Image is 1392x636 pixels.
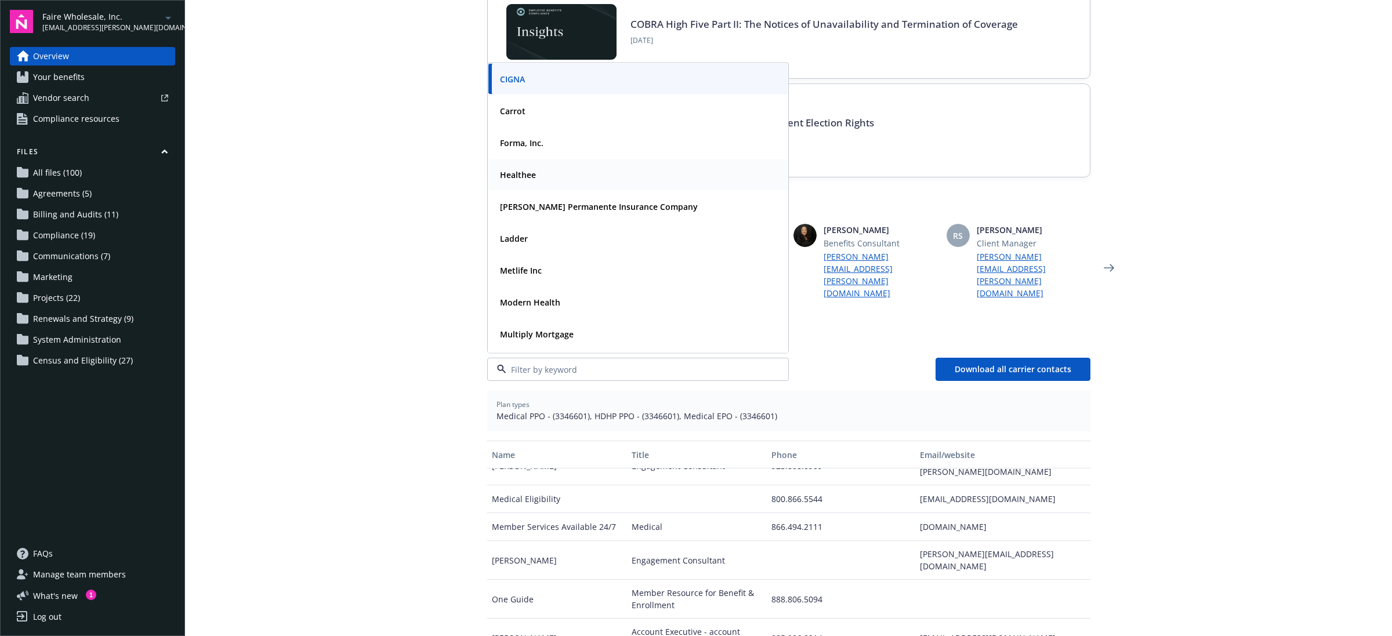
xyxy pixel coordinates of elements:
span: Manage team members [33,565,126,584]
a: Communications (7) [10,247,175,266]
div: Member Resource for Benefit & Enrollment [627,580,767,619]
strong: Multiply Mortgage [500,329,574,340]
span: [PERSON_NAME] [824,224,937,236]
div: Phone [771,449,911,461]
strong: CIGNA [500,74,525,85]
a: Marketing [10,268,175,286]
div: [EMAIL_ADDRESS][DOMAIN_NAME] [915,485,1090,513]
div: 888.806.5094 [767,580,915,619]
span: FAQs [33,544,53,563]
span: Client Manager [977,237,1090,249]
span: Plan types [496,399,1081,410]
a: All files (100) [10,163,175,182]
a: Billing and Audits (11) [10,205,175,224]
span: Projects (22) [33,289,80,307]
div: Log out [33,608,61,626]
a: arrowDropDown [161,10,175,24]
div: 1 [86,590,96,600]
span: Your benefits [33,68,85,86]
span: Marketing [33,268,72,286]
div: [PERSON_NAME] [487,541,627,580]
div: Member Services Available 24/7 [487,513,627,541]
span: Faire Wholesale, Inc. [42,10,161,23]
span: RS [953,230,963,242]
span: Communications (7) [33,247,110,266]
img: navigator-logo.svg [10,10,33,33]
a: Agreements (5) [10,184,175,203]
span: System Administration [33,330,121,349]
span: Compliance (19) [33,226,95,245]
button: Files [10,147,175,161]
a: System Administration [10,330,175,349]
span: Agreements (5) [33,184,92,203]
span: Census and Eligibility (27) [33,351,133,370]
span: Download all carrier contacts [955,364,1071,375]
span: Medical PPO - (3346601), HDHP PPO - (3346601), Medical EPO - (3346601) [496,410,1081,422]
div: 800.866.5544 [767,485,915,513]
div: 866.494.2111 [767,513,915,541]
button: Email/website [915,441,1090,468]
div: [PERSON_NAME][EMAIL_ADDRESS][DOMAIN_NAME] [915,541,1090,580]
a: [PERSON_NAME][EMAIL_ADDRESS][PERSON_NAME][DOMAIN_NAME] [824,250,937,299]
span: Benefits Consultant [824,237,937,249]
a: Your benefits [10,68,175,86]
input: Filter by keyword [506,364,765,376]
button: Download all carrier contacts [936,358,1090,381]
div: Medical Eligibility [487,485,627,513]
a: Census and Eligibility (27) [10,351,175,370]
a: COBRA High Five Part II: The Notices of Unavailability and Termination of Coverage [630,17,1018,31]
strong: Metlife Inc [500,265,542,276]
div: One Guide [487,580,627,619]
strong: Modern Health [500,297,560,308]
span: What ' s new [33,590,78,602]
span: Renewals and Strategy (9) [33,310,133,328]
a: Renewals and Strategy (9) [10,310,175,328]
span: [DATE] [630,35,1018,46]
span: Vendor search [33,89,89,107]
a: Overview [10,47,175,66]
img: Card Image - EB Compliance Insights.png [506,4,617,60]
span: Your team [487,201,1090,215]
strong: Forma, Inc. [500,137,543,148]
a: Vendor search [10,89,175,107]
button: What's new1 [10,590,96,602]
a: Next [1100,259,1118,277]
div: Engagement Consultant [627,541,767,580]
a: Compliance (19) [10,226,175,245]
span: Overview [33,47,69,66]
span: Carrier contacts [487,339,1090,353]
a: Projects (22) [10,289,175,307]
a: Compliance resources [10,110,175,128]
div: Name [492,449,622,461]
div: Email/website [920,449,1085,461]
div: [DOMAIN_NAME] [915,513,1090,541]
a: Manage team members [10,565,175,584]
strong: Carrot [500,106,525,117]
img: photo [793,224,817,247]
span: [EMAIL_ADDRESS][PERSON_NAME][DOMAIN_NAME] [42,23,161,33]
strong: Ladder [500,233,528,244]
span: Billing and Audits (11) [33,205,118,224]
div: Medical [627,513,767,541]
button: Title [627,441,767,468]
button: Name [487,441,627,468]
button: Phone [767,441,915,468]
strong: [PERSON_NAME] Permanente Insurance Company [500,201,698,212]
a: [PERSON_NAME][EMAIL_ADDRESS][PERSON_NAME][DOMAIN_NAME] [977,250,1090,299]
strong: Healthee [500,169,536,180]
button: Faire Wholesale, Inc.[EMAIL_ADDRESS][PERSON_NAME][DOMAIN_NAME]arrowDropDown [42,10,175,33]
a: FAQs [10,544,175,563]
span: [PERSON_NAME] [977,224,1090,236]
span: All files (100) [33,163,82,182]
div: Title [632,449,762,461]
span: Compliance resources [33,110,119,128]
